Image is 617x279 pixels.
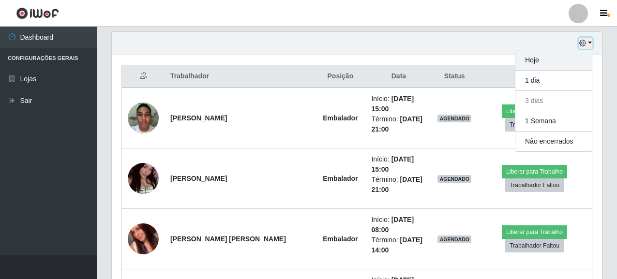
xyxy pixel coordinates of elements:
img: CoreUI Logo [16,7,59,19]
strong: Embalador [323,235,358,243]
th: Trabalhador [165,65,315,88]
button: Não encerrados [515,132,592,151]
th: Opções [477,65,592,88]
li: Término: [371,114,426,134]
th: Data [365,65,432,88]
li: Início: [371,94,426,114]
button: Trabalhador Faltou [505,118,564,132]
button: 1 dia [515,71,592,91]
th: Status [432,65,477,88]
button: 1 Semana [515,111,592,132]
button: Hoje [515,50,592,71]
time: [DATE] 08:00 [371,216,414,234]
span: AGENDADO [437,175,471,183]
strong: Embalador [323,114,358,122]
th: Posição [315,65,365,88]
strong: [PERSON_NAME] [170,114,227,122]
button: Liberar para Trabalho [502,104,567,118]
button: Trabalhador Faltou [505,178,564,192]
span: AGENDADO [437,115,471,122]
button: Liberar para Trabalho [502,165,567,178]
li: Término: [371,175,426,195]
li: Início: [371,154,426,175]
img: 1757113340367.jpeg [128,144,159,213]
button: Liberar para Trabalho [502,225,567,239]
img: 1757949495626.jpeg [128,211,159,266]
strong: Embalador [323,175,358,182]
button: Trabalhador Faltou [505,239,564,252]
button: 3 dias [515,91,592,111]
strong: [PERSON_NAME] [PERSON_NAME] [170,235,286,243]
img: 1752181822645.jpeg [128,97,159,138]
li: Término: [371,235,426,255]
time: [DATE] 15:00 [371,155,414,173]
li: Início: [371,215,426,235]
strong: [PERSON_NAME] [170,175,227,182]
time: [DATE] 15:00 [371,95,414,113]
span: AGENDADO [437,235,471,243]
